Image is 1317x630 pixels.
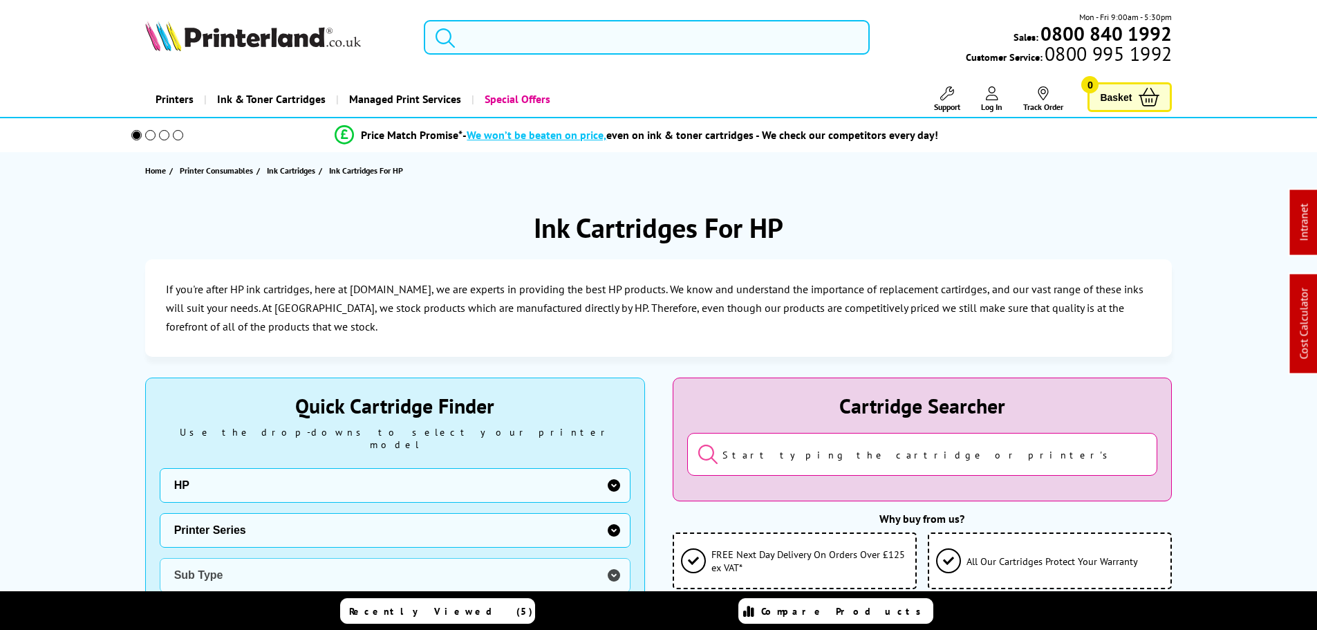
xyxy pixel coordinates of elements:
[361,128,463,142] span: Price Match Promise*
[981,86,1002,112] a: Log In
[145,82,204,117] a: Printers
[113,123,1161,147] li: modal_Promise
[160,426,631,451] div: Use the drop-downs to select your printer model
[180,163,256,178] a: Printer Consumables
[673,512,1173,526] div: Why buy from us?
[738,598,933,624] a: Compare Products
[1087,82,1172,112] a: Basket 0
[217,82,326,117] span: Ink & Toner Cartridges
[687,392,1158,419] div: Cartridge Searcher
[340,598,535,624] a: Recently Viewed (5)
[145,21,361,51] img: Printerland Logo
[687,433,1158,476] input: Start typing the cartridge or printer's name...
[336,82,471,117] a: Managed Print Services
[1081,76,1099,93] span: 0
[966,555,1138,568] span: All Our Cartridges Protect Your Warranty
[1043,47,1172,60] span: 0800 995 1992
[934,102,960,112] span: Support
[1297,204,1311,241] a: Intranet
[1297,288,1311,360] a: Cost Calculator
[761,605,928,618] span: Compare Products
[267,163,315,178] span: Ink Cartridges
[711,548,908,574] span: FREE Next Day Delivery On Orders Over £125 ex VAT*
[966,47,1172,64] span: Customer Service:
[349,605,533,618] span: Recently Viewed (5)
[267,163,319,178] a: Ink Cartridges
[1038,27,1172,40] a: 0800 840 1992
[329,165,403,176] span: Ink Cartridges For HP
[471,82,561,117] a: Special Offers
[1023,86,1063,112] a: Track Order
[467,128,606,142] span: We won’t be beaten on price,
[180,163,253,178] span: Printer Consumables
[145,163,169,178] a: Home
[166,280,1152,337] p: If you're after HP ink cartridges, here at [DOMAIN_NAME], we are experts in providing the best HP...
[981,102,1002,112] span: Log In
[1079,10,1172,24] span: Mon - Fri 9:00am - 5:30pm
[463,128,938,142] div: - even on ink & toner cartridges - We check our competitors every day!
[1014,30,1038,44] span: Sales:
[145,21,407,54] a: Printerland Logo
[1100,88,1132,106] span: Basket
[934,86,960,112] a: Support
[1040,21,1172,46] b: 0800 840 1992
[160,392,631,419] div: Quick Cartridge Finder
[534,210,783,245] h1: Ink Cartridges For HP
[204,82,336,117] a: Ink & Toner Cartridges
